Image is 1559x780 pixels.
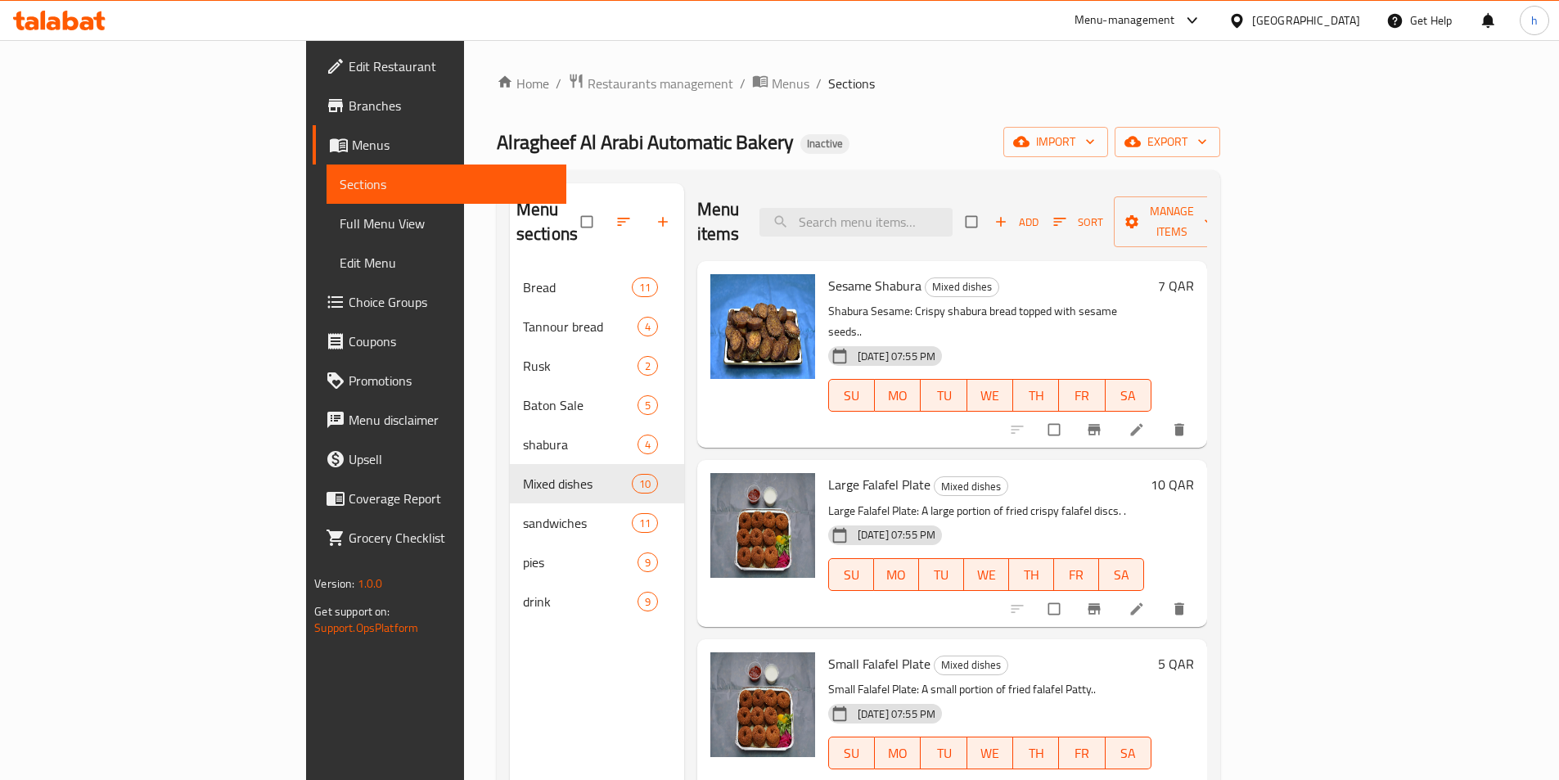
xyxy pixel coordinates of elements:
span: Mixed dishes [935,656,1007,674]
span: Mixed dishes [926,277,998,296]
span: TH [1020,742,1052,765]
div: Mixed dishes [925,277,999,297]
a: Full Menu View [327,204,566,243]
div: Menu-management [1075,11,1175,30]
div: Mixed dishes [934,476,1008,496]
span: FR [1061,563,1093,587]
a: Promotions [313,361,566,400]
span: Get support on: [314,601,390,622]
img: Small Falafel Plate [710,652,815,757]
img: Sesame Shabura [710,274,815,379]
div: Tannour bread4 [510,307,684,346]
span: Sesame Shabura [828,273,921,298]
button: SU [828,379,875,412]
span: Full Menu View [340,214,553,233]
span: Select to update [1039,593,1073,624]
button: MO [874,558,919,591]
span: MO [881,742,914,765]
a: Support.OpsPlatform [314,617,418,638]
button: FR [1059,379,1105,412]
span: Select section [956,206,990,237]
div: items [638,317,658,336]
span: Mixed dishes [935,477,1007,496]
span: Version: [314,573,354,594]
span: Sort [1053,213,1103,232]
button: MO [875,379,921,412]
div: Bread11 [510,268,684,307]
span: MO [881,563,912,587]
a: Menu disclaimer [313,400,566,440]
span: Menu disclaimer [349,410,553,430]
span: export [1128,132,1207,152]
span: Add [994,213,1039,232]
div: Rusk [523,356,638,376]
span: Inactive [800,137,849,151]
span: Select all sections [571,206,606,237]
p: Shabura Sesame: Crispy shabura bread topped with sesame seeds.. [828,301,1151,342]
button: Add [990,210,1043,235]
span: pies [523,552,638,572]
div: Inactive [800,134,849,154]
li: / [740,74,746,93]
span: Promotions [349,371,553,390]
img: Large Falafel Plate [710,473,815,578]
div: items [632,277,658,297]
div: Mixed dishes [523,474,632,494]
span: SA [1106,563,1138,587]
button: delete [1161,412,1201,448]
span: 5 [638,398,657,413]
div: items [638,552,658,572]
div: sandwiches11 [510,503,684,543]
span: Grocery Checklist [349,528,553,548]
button: WE [964,558,1009,591]
button: WE [967,737,1013,769]
span: Sort sections [606,204,645,240]
span: 9 [638,555,657,570]
div: Mixed dishes [934,656,1008,675]
button: import [1003,127,1108,157]
div: items [638,356,658,376]
span: Coupons [349,331,553,351]
span: 11 [633,516,657,531]
a: Sections [327,165,566,204]
div: items [632,513,658,533]
span: Large Falafel Plate [828,472,930,497]
span: [DATE] 07:55 PM [851,349,942,364]
a: Choice Groups [313,282,566,322]
span: [DATE] 07:55 PM [851,706,942,722]
span: Baton Sale [523,395,638,415]
a: Coverage Report [313,479,566,518]
li: / [816,74,822,93]
span: 10 [633,476,657,492]
button: Branch-specific-item [1076,591,1115,627]
button: TU [921,379,966,412]
span: TU [926,563,957,587]
span: Sort items [1043,210,1114,235]
a: Menus [752,73,809,94]
span: FR [1066,742,1098,765]
span: Edit Restaurant [349,56,553,76]
span: Tannour bread [523,317,638,336]
button: SA [1106,379,1151,412]
span: 1.0.0 [357,573,382,594]
a: Coupons [313,322,566,361]
button: FR [1054,558,1099,591]
span: Alragheef Al Arabi Automatic Bakery [497,124,794,160]
button: TU [921,737,966,769]
div: Mixed dishes10 [510,464,684,503]
span: sandwiches [523,513,632,533]
a: Upsell [313,440,566,479]
span: WE [974,384,1007,408]
button: SU [828,558,874,591]
div: items [632,474,658,494]
div: [GEOGRAPHIC_DATA] [1252,11,1360,29]
span: Menus [772,74,809,93]
button: TH [1013,737,1059,769]
button: Sort [1049,210,1107,235]
button: Add section [645,204,684,240]
span: Small Falafel Plate [828,652,930,676]
button: WE [967,379,1013,412]
span: SA [1112,384,1145,408]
